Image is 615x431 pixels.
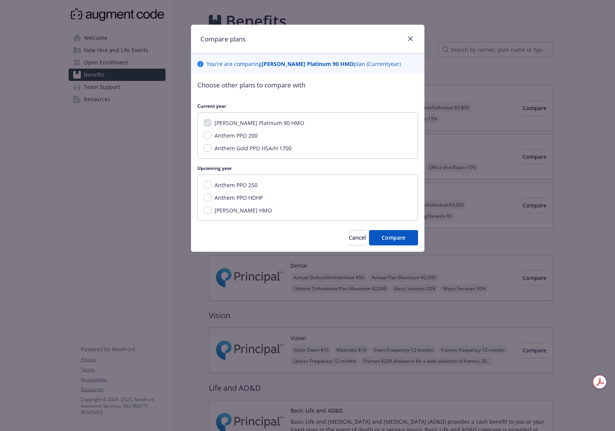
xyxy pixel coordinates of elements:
p: Upcoming year [197,165,418,171]
p: Current year [197,103,418,109]
p: Choose other plans to compare with [197,80,418,90]
p: You ' re are comparing plan ( Current year) [207,60,401,68]
span: [PERSON_NAME] Platinum 90 HMO [215,119,304,127]
span: Cancel [349,234,366,241]
span: Anthem PPO 200 [215,132,257,139]
button: Compare [369,230,418,245]
h1: Compare plans [200,34,246,44]
button: Cancel [349,230,366,245]
a: close [406,34,415,43]
span: [PERSON_NAME] HMO [215,207,272,214]
span: Compare [382,234,405,241]
b: [PERSON_NAME] Platinum 90 HMO [262,60,354,67]
span: Anthem Gold PPO HSA/H 1700 [215,145,292,152]
span: Anthem PPO 250 [215,181,257,189]
span: Anthem PPO HDHP [215,194,263,201]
